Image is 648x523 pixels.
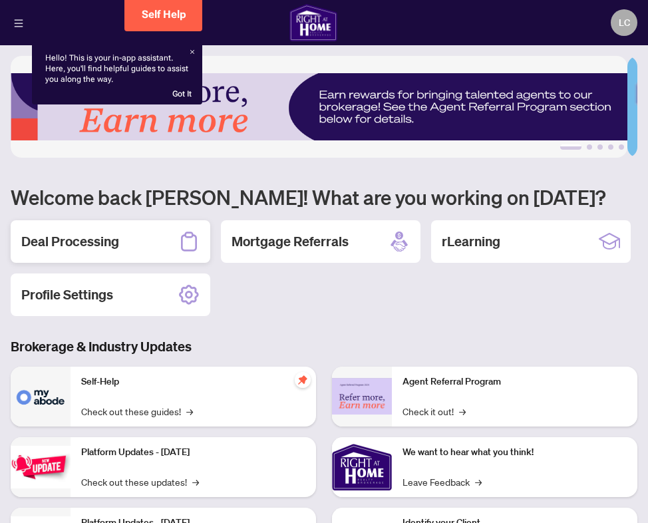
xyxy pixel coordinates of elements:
img: logo [289,4,337,41]
p: Platform Updates - [DATE] [81,445,305,460]
img: Slide 0 [11,56,627,158]
img: Agent Referral Program [332,378,392,415]
button: 1 [560,144,581,150]
a: Check out these updates!→ [81,474,199,489]
span: → [475,474,482,489]
h3: Brokerage & Industry Updates [11,337,637,356]
h2: Profile Settings [21,285,113,304]
span: LC [619,15,630,30]
img: Self-Help [11,367,71,427]
h2: rLearning [442,232,500,251]
span: → [186,404,193,419]
a: Check it out!→ [403,404,466,419]
p: Agent Referral Program [403,375,627,389]
a: Check out these guides!→ [81,404,193,419]
h2: Mortgage Referrals [232,232,349,251]
span: pushpin [295,372,311,388]
p: Self-Help [81,375,305,389]
div: Hello! This is your in-app assistant. Here, you'll find helpful guides to assist you along the way. [45,53,189,99]
h1: Welcome back [PERSON_NAME]! What are you working on [DATE]? [11,184,637,210]
p: We want to hear what you think! [403,445,627,460]
span: menu [14,19,23,28]
h2: Deal Processing [21,232,119,251]
img: We want to hear what you think! [332,437,392,497]
span: Self Help [142,8,186,21]
div: Got It [172,88,192,99]
button: 3 [597,144,603,150]
span: → [459,404,466,419]
button: 4 [608,144,613,150]
img: Platform Updates - July 21, 2025 [11,446,71,488]
a: Leave Feedback→ [403,474,482,489]
button: 2 [587,144,592,150]
button: 5 [619,144,624,150]
span: → [192,474,199,489]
